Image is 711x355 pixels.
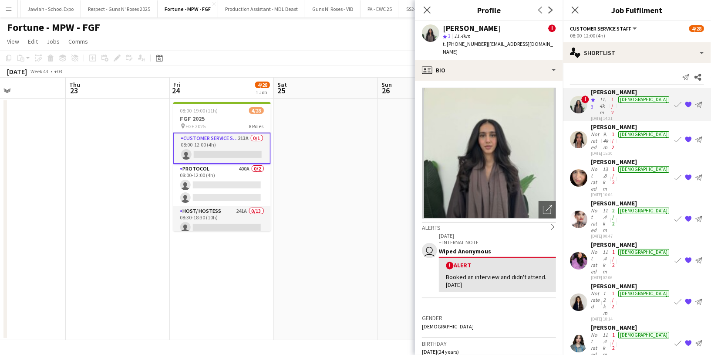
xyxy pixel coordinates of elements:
span: 8 Roles [249,123,264,130]
span: 24 [172,85,180,96]
span: Sun [381,81,392,89]
a: Comms [65,36,91,47]
span: FGF 2025 [186,123,206,130]
button: Guns N' Roses - VIB [305,0,361,17]
div: [PERSON_NAME] [591,158,671,166]
div: +03 [54,68,62,75]
button: Production Assistant - MDL Beast [218,0,305,17]
app-skills-label: 1/2 [612,249,615,268]
div: Not rated [591,131,601,150]
div: 1 Job [256,89,270,96]
div: [DEMOGRAPHIC_DATA] [618,166,669,173]
span: View [7,38,19,45]
span: 08:00-19:00 (11h) [180,107,218,114]
span: 3 [448,33,451,39]
div: [DEMOGRAPHIC_DATA] [618,290,669,297]
div: 08:00-12:00 (4h) [570,32,704,39]
span: Sat [277,81,287,89]
div: [DATE] [7,67,27,76]
span: 26 [380,85,392,96]
div: [DEMOGRAPHIC_DATA] [618,249,669,256]
div: [PERSON_NAME] [591,324,671,331]
span: ! [548,24,556,32]
div: [DATE] 18:14 [591,316,671,322]
div: Alerts [422,222,556,232]
div: 13.8km [601,166,610,192]
app-skills-label: 1/2 [612,290,614,310]
div: Not rated [591,249,601,275]
p: [DATE] [439,232,556,239]
div: Shortlist [563,42,711,63]
p: – INTERNAL NOTE [439,239,556,246]
span: Thu [69,81,80,89]
div: 11.4km [601,207,610,233]
app-job-card: 08:00-19:00 (11h)4/28FGF 2025 FGF 20258 RolesCustomer Service Staff213A0/108:00-12:00 (4h) Protoc... [173,102,271,231]
div: Open photos pop-in [539,201,556,218]
span: Jobs [47,38,60,45]
div: [DATE] 02:06 [591,275,671,280]
div: Bio [415,60,563,81]
div: [PERSON_NAME] [591,88,671,96]
app-skills-label: 1/2 [612,131,614,150]
div: [PERSON_NAME] [591,123,671,131]
h3: Profile [415,4,563,16]
app-card-role: Customer Service Staff213A0/108:00-12:00 (4h) [173,133,271,164]
img: Crew avatar or photo [422,88,556,218]
div: [PERSON_NAME] [591,199,671,207]
span: 4/28 [255,82,270,88]
a: View [3,36,23,47]
button: SS24 - Crew Support [399,0,457,17]
h3: Birthday [422,340,556,348]
app-skills-label: 1/2 [612,331,615,351]
app-card-role: Protocol400A0/208:00-12:00 (4h) [173,164,271,206]
span: Week 43 [29,68,51,75]
div: Alert [446,261,549,270]
div: [PERSON_NAME] [591,282,671,290]
span: 3 [591,103,593,110]
div: [PERSON_NAME] [443,24,501,32]
div: 12km [601,290,610,316]
span: 4/28 [689,25,704,32]
button: Fortune - MPW - FGF [158,0,218,17]
div: [DATE] 15:30 [591,150,671,156]
span: Fri [173,81,180,89]
div: [DATE] 00:47 [591,233,671,239]
button: Customer Service Staff [570,25,638,32]
span: 11.4km [452,33,472,39]
div: [DEMOGRAPHIC_DATA] [618,332,669,338]
span: 4/28 [249,107,264,114]
span: 23 [68,85,80,96]
button: Respect - Guns N' Roses 2025 [81,0,158,17]
button: PA - EWC 25 [361,0,399,17]
app-skills-label: 1/2 [612,166,615,185]
span: t. [PHONE_NUMBER] [443,41,488,47]
a: Edit [24,36,41,47]
span: [DEMOGRAPHIC_DATA] [422,323,474,330]
div: [DEMOGRAPHIC_DATA] [618,131,669,138]
div: Booked an interview and didn't attend. [DATE] [446,273,549,289]
button: Jawlah - School Expo [20,0,81,17]
div: [DEMOGRAPHIC_DATA] [618,96,669,103]
div: 11.4km [601,249,610,275]
app-skills-label: 1/2 [611,96,614,116]
h1: Fortune - MPW - FGF [7,21,100,34]
div: Wiped Anonymous [439,247,556,255]
h3: FGF 2025 [173,115,271,123]
div: [DATE] 16:04 [591,192,671,198]
span: Edit [28,38,38,45]
div: Not rated [591,207,601,233]
span: Comms [68,38,88,45]
div: 11.4km [598,96,610,116]
div: Not rated [591,290,601,316]
span: 25 [276,85,287,96]
span: | [EMAIL_ADDRESS][DOMAIN_NAME] [443,41,553,55]
div: [PERSON_NAME] [591,241,671,249]
div: [DATE] 14:21 [591,116,671,121]
a: Jobs [43,36,63,47]
span: Customer Service Staff [570,25,631,32]
span: ! [581,96,589,103]
h3: Job Fulfilment [563,4,711,16]
span: [DATE] (24 years) [422,348,459,355]
div: [DEMOGRAPHIC_DATA] [618,208,669,214]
